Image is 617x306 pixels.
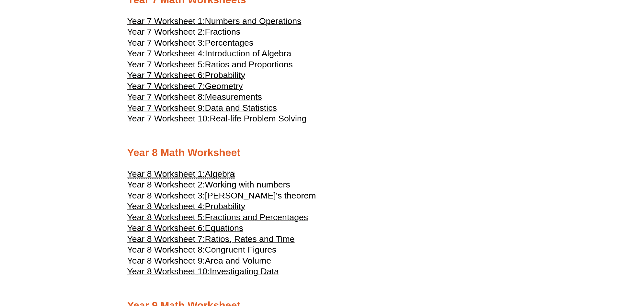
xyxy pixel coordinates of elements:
a: Year 7 Worksheet 6:Probability [127,73,246,80]
span: Fractions and Percentages [205,212,308,222]
span: Year 7 Worksheet 1: [127,16,205,26]
a: Year 8 Worksheet 7:Ratios, Rates and Time [127,237,295,244]
a: Year 8 Worksheet 1:Algebra [127,172,235,178]
span: Measurements [205,92,262,102]
span: Year 7 Worksheet 10: [127,114,210,123]
a: Year 7 Worksheet 5:Ratios and Proportions [127,62,293,69]
span: Working with numbers [205,180,290,189]
a: Year 7 Worksheet 7:Geometry [127,84,243,91]
a: Year 7 Worksheet 2:Fractions [127,30,241,36]
span: Year 8 Worksheet 2: [127,180,205,189]
a: Year 8 Worksheet 8:Congruent Figures [127,248,277,254]
span: Numbers and Operations [205,16,302,26]
a: Year 8 Worksheet 10:Investigating Data [127,269,279,276]
span: Year 8 Worksheet 5: [127,212,205,222]
a: Year 8 Worksheet 9:Area and Volume [127,259,271,265]
span: Year 7 Worksheet 7: [127,81,205,91]
a: Year 7 Worksheet 10:Real-life Problem Solving [127,117,307,123]
span: Year 7 Worksheet 9: [127,103,205,113]
span: Year 7 Worksheet 6: [127,70,205,80]
span: Year 8 Worksheet 7: [127,234,205,244]
span: Introduction of Algebra [205,49,291,58]
a: Year 7 Worksheet 9:Data and Statistics [127,106,277,112]
a: Year 8 Worksheet 6:Equations [127,226,244,232]
a: Year 7 Worksheet 1:Numbers and Operations [127,19,302,26]
span: Year 8 Worksheet 6: [127,223,205,233]
span: Probability [205,70,245,80]
span: Equations [205,223,244,233]
span: Year 7 Worksheet 4: [127,49,205,58]
span: Year 8 Worksheet 3: [127,191,205,200]
span: [PERSON_NAME]'s theorem [205,191,316,200]
a: Year 8 Worksheet 5:Fractions and Percentages [127,215,308,222]
span: Year 7 Worksheet 3: [127,38,205,48]
a: Year 8 Worksheet 2:Working with numbers [127,183,290,189]
span: Investigating Data [210,266,279,276]
span: Year 8 Worksheet 8: [127,245,205,255]
span: Year 8 Worksheet 4: [127,201,205,211]
span: Probability [205,201,245,211]
a: Year 7 Worksheet 3:Percentages [127,41,254,47]
iframe: Chat Widget [509,233,617,306]
span: Year 7 Worksheet 5: [127,60,205,69]
a: Year 8 Worksheet 4:Probability [127,204,246,211]
span: Ratios, Rates and Time [205,234,295,244]
span: Year 8 Worksheet 10: [127,266,210,276]
span: Year 7 Worksheet 8: [127,92,205,102]
span: Geometry [205,81,243,91]
span: Year 8 Worksheet 9: [127,256,205,266]
span: Algebra [205,169,235,179]
span: Real-life Problem Solving [210,114,306,123]
span: Year 7 Worksheet 2: [127,27,205,37]
a: Year 7 Worksheet 8:Measurements [127,95,262,101]
h2: Year 8 Math Worksheet [127,146,490,160]
a: Year 7 Worksheet 4:Introduction of Algebra [127,51,291,58]
span: Percentages [205,38,254,48]
span: Ratios and Proportions [205,60,293,69]
span: Congruent Figures [205,245,277,255]
a: Year 8 Worksheet 3:[PERSON_NAME]'s theorem [127,194,316,200]
span: Fractions [205,27,241,37]
span: Year 8 Worksheet 1: [127,169,205,179]
span: Area and Volume [205,256,271,266]
span: Data and Statistics [205,103,277,113]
